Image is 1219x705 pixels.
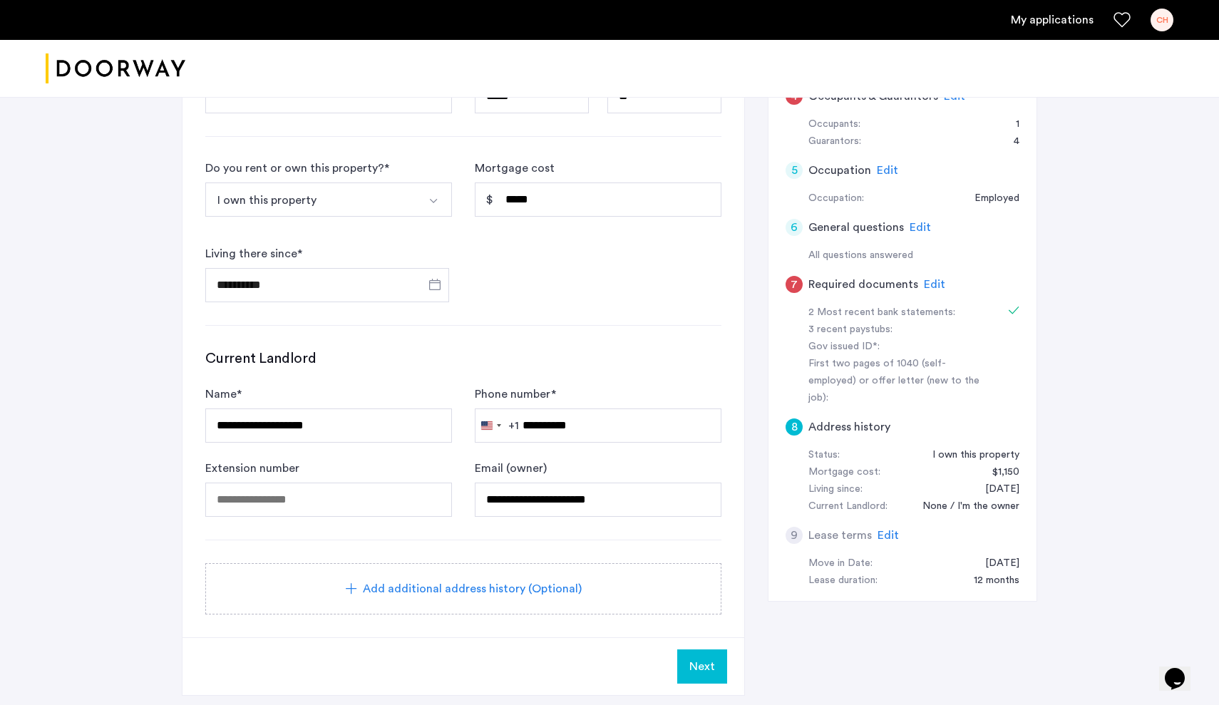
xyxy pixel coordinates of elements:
[475,460,547,477] label: Email (owner)
[475,160,555,177] label: Mortgage cost
[808,481,863,498] div: Living since:
[910,222,931,233] span: Edit
[971,481,1019,498] div: 04/01/2003
[205,386,242,403] label: Name *
[677,649,727,684] button: Next
[878,530,899,541] span: Edit
[1151,9,1173,31] div: CH
[205,349,721,369] h3: Current Landlord
[808,555,873,572] div: Move in Date:
[205,160,389,177] div: Do you rent or own this property? *
[808,162,871,179] h5: Occupation
[786,162,803,179] div: 5
[971,555,1019,572] div: 10/01/2025
[808,219,904,236] h5: General questions
[877,165,898,176] span: Edit
[808,418,890,436] h5: Address history
[508,417,519,434] div: +1
[808,498,888,515] div: Current Landlord:
[808,190,864,207] div: Occupation:
[786,276,803,293] div: 7
[786,527,803,544] div: 9
[808,276,918,293] h5: Required documents
[978,464,1019,481] div: $1,150
[908,498,1019,515] div: None / I'm the owner
[475,409,519,442] button: Selected country
[475,386,556,403] label: Phone number *
[918,447,1019,464] div: I own this property
[205,460,299,477] label: Extension number
[808,116,860,133] div: Occupants:
[786,418,803,436] div: 8
[808,339,988,356] div: Gov issued ID*:
[808,527,872,544] h5: Lease terms
[944,91,965,102] span: Edit
[808,356,988,407] div: First two pages of 1040 (self-employed) or offer letter (new to the job):
[205,182,418,217] button: Select option
[786,219,803,236] div: 6
[808,247,1019,264] div: All questions answered
[418,182,452,217] button: Select option
[960,572,1019,590] div: 12 months
[1002,116,1019,133] div: 1
[205,245,302,262] label: Living there since *
[960,190,1019,207] div: Employed
[46,42,185,96] img: logo
[808,464,880,481] div: Mortgage cost:
[808,304,988,321] div: 2 Most recent bank statements:
[808,133,861,150] div: Guarantors:
[808,572,878,590] div: Lease duration:
[999,133,1019,150] div: 4
[46,42,185,96] a: Cazamio logo
[1011,11,1094,29] a: My application
[808,321,988,339] div: 3 recent paystubs:
[808,447,840,464] div: Status:
[1159,648,1205,691] iframe: chat widget
[426,276,443,293] button: Open calendar
[1113,11,1131,29] a: Favorites
[689,658,715,675] span: Next
[428,195,439,207] img: arrow
[924,279,945,290] span: Edit
[363,580,582,597] span: Add additional address history (Optional)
